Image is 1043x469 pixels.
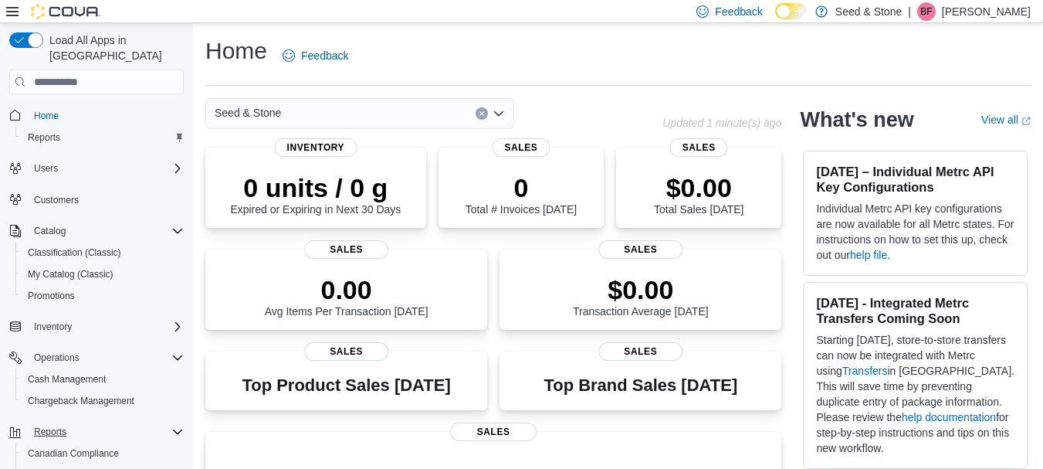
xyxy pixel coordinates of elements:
[28,131,60,144] span: Reports
[275,138,357,157] span: Inventory
[466,172,577,203] p: 0
[850,249,887,261] a: help file
[22,392,184,410] span: Chargeback Management
[230,172,401,203] p: 0 units / 0 g
[28,348,86,367] button: Operations
[205,36,267,66] h1: Home
[22,370,184,389] span: Cash Management
[28,246,121,259] span: Classification (Classic)
[670,138,728,157] span: Sales
[573,274,709,318] div: Transaction Average [DATE]
[654,172,743,216] div: Total Sales [DATE]
[28,348,184,367] span: Operations
[15,390,190,412] button: Chargeback Management
[34,352,80,364] span: Operations
[466,172,577,216] div: Total # Invoices [DATE]
[22,370,112,389] a: Cash Management
[775,19,776,20] span: Dark Mode
[1021,117,1031,126] svg: External link
[28,423,73,441] button: Reports
[981,114,1031,126] a: View allExternal link
[28,190,184,209] span: Customers
[276,40,354,71] a: Feedback
[775,3,808,19] input: Dark Mode
[816,164,1014,195] h3: [DATE] – Individual Metrc API Key Configurations
[835,2,902,21] p: Seed & Stone
[28,423,184,441] span: Reports
[22,444,125,463] a: Canadian Compliance
[301,48,348,63] span: Feedback
[800,107,913,132] h2: What's new
[22,243,127,262] a: Classification (Classic)
[22,128,184,147] span: Reports
[715,4,762,19] span: Feedback
[3,316,190,338] button: Inventory
[15,369,190,390] button: Cash Management
[662,117,781,129] p: Updated 1 minute(s) ago
[15,242,190,263] button: Classification (Classic)
[22,287,184,305] span: Promotions
[22,265,184,284] span: My Catalog (Classic)
[34,321,72,333] span: Inventory
[28,318,78,336] button: Inventory
[34,225,66,237] span: Catalog
[942,2,1031,21] p: [PERSON_NAME]
[917,2,936,21] div: Brian Furman
[22,243,184,262] span: Classification (Classic)
[598,342,683,361] span: Sales
[34,110,59,122] span: Home
[3,189,190,211] button: Customers
[3,347,190,369] button: Operations
[902,411,996,423] a: help documentation
[242,376,450,395] h3: Top Product Sales [DATE]
[265,274,428,318] div: Avg Items Per Transaction [DATE]
[28,318,184,336] span: Inventory
[492,138,550,157] span: Sales
[28,159,184,178] span: Users
[15,443,190,464] button: Canadian Compliance
[15,127,190,148] button: Reports
[28,395,134,407] span: Chargeback Management
[28,447,119,460] span: Canadian Compliance
[842,365,888,377] a: Transfers
[43,32,184,63] span: Load All Apps in [GEOGRAPHIC_DATA]
[816,295,1014,326] h3: [DATE] - Integrated Metrc Transfers Coming Soon
[544,376,737,395] h3: Top Brand Sales [DATE]
[265,274,428,305] p: 0.00
[34,426,66,438] span: Reports
[598,240,683,259] span: Sales
[28,222,72,240] button: Catalog
[15,285,190,307] button: Promotions
[28,107,65,125] a: Home
[908,2,911,21] p: |
[450,423,537,441] span: Sales
[493,107,505,120] button: Open list of options
[3,220,190,242] button: Catalog
[3,421,190,443] button: Reports
[28,159,64,178] button: Users
[22,287,81,305] a: Promotions
[28,268,113,280] span: My Catalog (Classic)
[304,240,389,259] span: Sales
[304,342,389,361] span: Sales
[920,2,932,21] span: BF
[28,105,184,124] span: Home
[15,263,190,285] button: My Catalog (Classic)
[3,158,190,179] button: Users
[22,444,184,463] span: Canadian Compliance
[476,107,488,120] button: Clear input
[28,191,85,209] a: Customers
[573,274,709,305] p: $0.00
[816,332,1014,456] p: Starting [DATE], store-to-store transfers can now be integrated with Metrc using in [GEOGRAPHIC_D...
[654,172,743,203] p: $0.00
[28,290,75,302] span: Promotions
[34,162,58,175] span: Users
[3,104,190,126] button: Home
[816,201,1014,263] p: Individual Metrc API key configurations are now available for all Metrc states. For instructions ...
[230,172,401,216] div: Expired or Expiring in Next 30 Days
[31,4,100,19] img: Cova
[22,265,120,284] a: My Catalog (Classic)
[34,194,79,206] span: Customers
[28,373,106,386] span: Cash Management
[215,104,281,122] span: Seed & Stone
